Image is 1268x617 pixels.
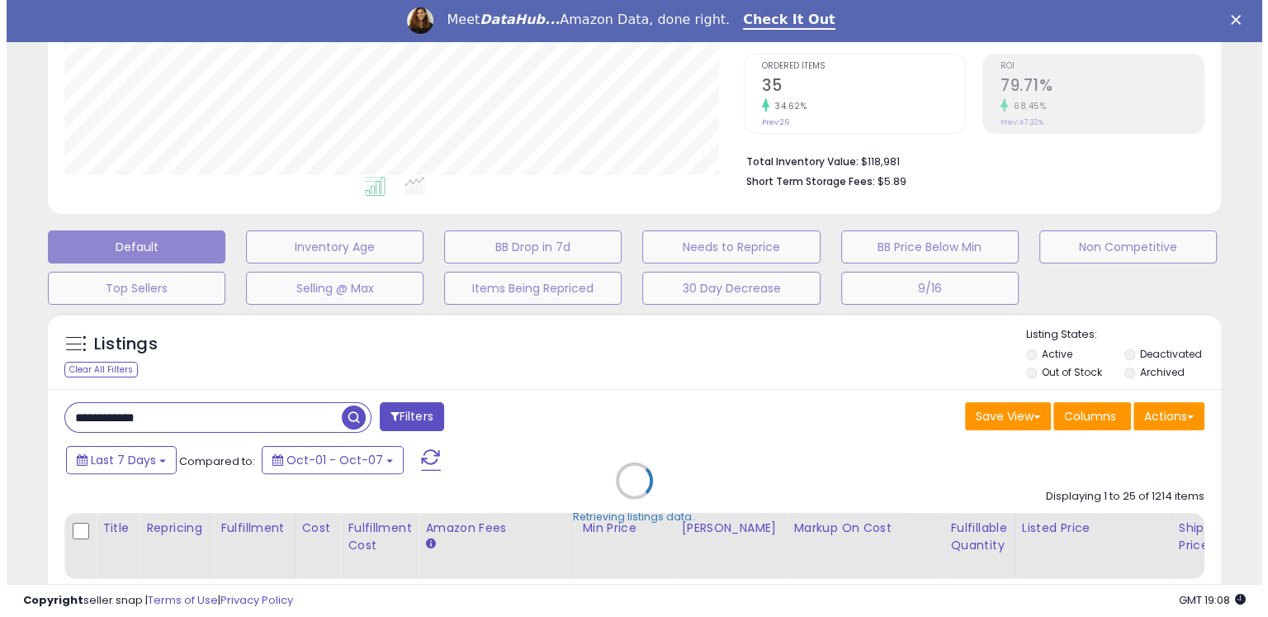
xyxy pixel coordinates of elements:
small: Prev: 26 [755,117,783,127]
strong: Copyright [17,592,77,608]
button: 30 Day Decrease [636,272,813,305]
div: seller snap | | [17,593,286,609]
button: BB Price Below Min [835,230,1012,263]
button: Items Being Repriced [438,272,615,305]
small: Prev: 47.32% [994,117,1037,127]
b: Total Inventory Value: [740,154,852,168]
button: Inventory Age [239,230,417,263]
small: 34.62% [763,100,800,112]
span: $5.89 [871,173,900,189]
h2: 35 [755,76,958,98]
div: Retrieving listings data.. [566,510,690,524]
button: Top Sellers [41,272,219,305]
small: 68.45% [1001,100,1039,112]
button: Default [41,230,219,263]
img: Profile image for Georgie [400,7,427,34]
b: Short Term Storage Fees: [740,174,868,188]
h2: 79.71% [994,76,1197,98]
a: Check It Out [736,12,829,30]
button: Selling @ Max [239,272,417,305]
button: 9/16 [835,272,1012,305]
i: DataHub... [473,12,553,27]
li: $118,981 [740,150,1185,170]
span: Ordered Items [755,62,958,71]
div: Close [1224,15,1241,25]
button: Non Competitive [1033,230,1210,263]
div: Meet Amazon Data, done right. [440,12,723,28]
span: ROI [994,62,1197,71]
button: Needs to Reprice [636,230,813,263]
button: BB Drop in 7d [438,230,615,263]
